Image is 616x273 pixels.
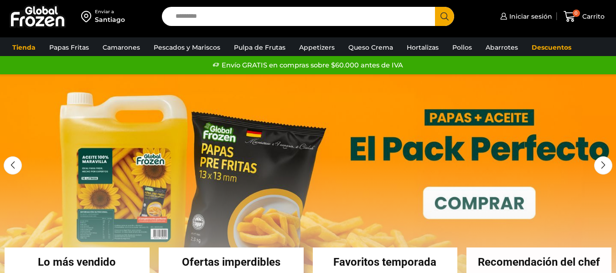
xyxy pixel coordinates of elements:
a: Papas Fritas [45,39,93,56]
a: Camarones [98,39,145,56]
img: address-field-icon.svg [81,9,95,24]
a: 0 Carrito [561,6,607,27]
a: Pollos [448,39,476,56]
a: Descuentos [527,39,576,56]
h2: Recomendación del chef [466,257,611,268]
a: Tienda [8,39,40,56]
a: Abarrotes [481,39,523,56]
span: 0 [573,10,580,17]
a: Pulpa de Frutas [229,39,290,56]
h2: Lo más vendido [5,257,150,268]
div: Enviar a [95,9,125,15]
a: Pescados y Mariscos [149,39,225,56]
a: Appetizers [295,39,339,56]
div: Santiago [95,15,125,24]
div: Previous slide [4,156,22,175]
a: Hortalizas [402,39,443,56]
a: Iniciar sesión [498,7,552,26]
h2: Favoritos temporada [313,257,458,268]
a: Queso Crema [344,39,398,56]
button: Search button [435,7,454,26]
span: Carrito [580,12,605,21]
h2: Ofertas imperdibles [159,257,304,268]
div: Next slide [594,156,612,175]
span: Iniciar sesión [507,12,552,21]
